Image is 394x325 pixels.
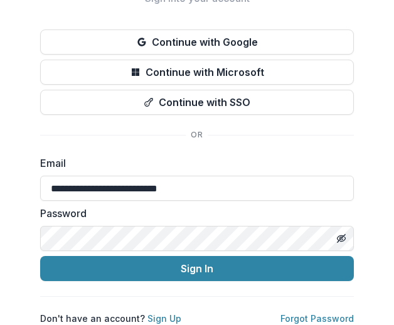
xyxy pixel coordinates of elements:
[40,312,181,325] p: Don't have an account?
[40,29,354,55] button: Continue with Google
[40,206,346,221] label: Password
[280,313,354,324] a: Forgot Password
[331,228,351,248] button: Toggle password visibility
[40,60,354,85] button: Continue with Microsoft
[40,256,354,281] button: Sign In
[40,90,354,115] button: Continue with SSO
[147,313,181,324] a: Sign Up
[40,156,346,171] label: Email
